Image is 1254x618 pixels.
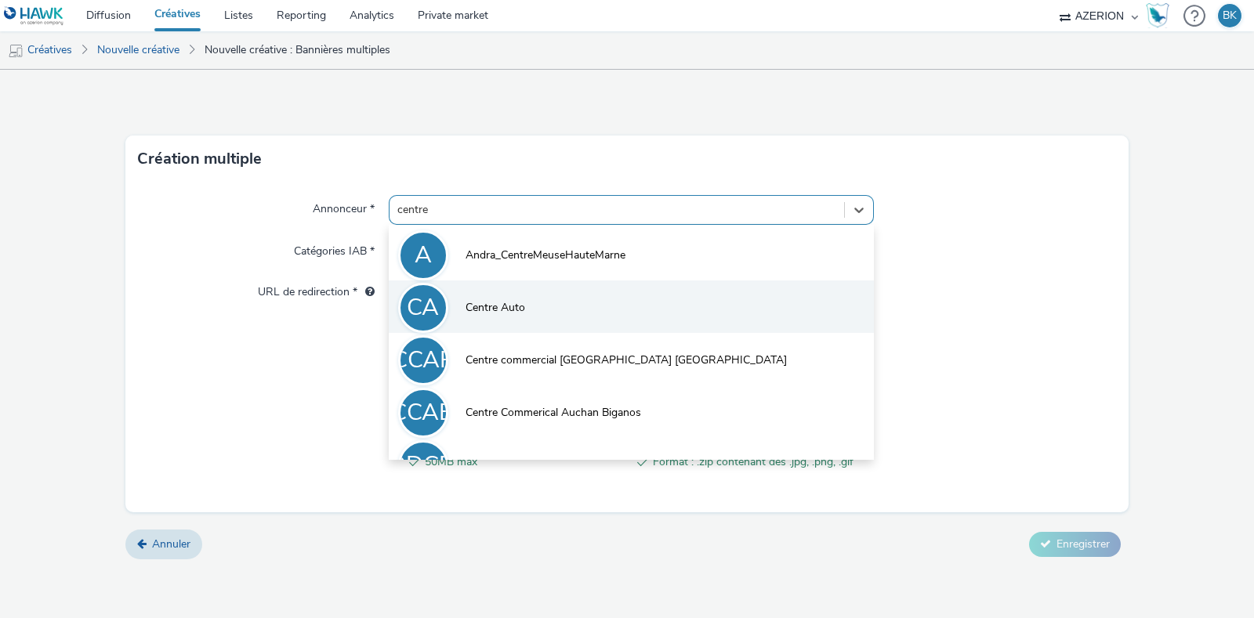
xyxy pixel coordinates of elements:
img: mobile [8,43,24,59]
label: Catégories IAB * [288,237,381,259]
div: A [415,233,432,277]
a: Nouvelle créative : Bannières multiples [197,31,398,69]
label: URL de redirection * [252,278,381,300]
span: Centre Auto [466,300,525,316]
div: BK [1223,4,1237,27]
label: Annonceur * [306,195,381,217]
h3: Création multiple [137,147,262,171]
div: CCAP [392,338,455,382]
div: CDDCDG [373,443,473,487]
span: Andra_CentreMeuseHauteMarne [466,248,625,263]
button: Enregistrer [1029,532,1121,557]
a: Annuler [125,529,202,559]
div: L'URL de redirection sera utilisée comme URL de validation avec certains SSP et ce sera l'URL de ... [357,284,375,300]
a: Nouvelle créative [89,31,187,69]
span: Annuler [152,537,190,551]
a: Hawk Academy [1146,3,1176,28]
img: Hawk Academy [1146,3,1169,28]
span: Centre Commerical Auchan Biganos [466,405,641,421]
img: undefined Logo [4,6,64,26]
div: CCAB [391,391,455,435]
div: CA [407,286,439,330]
span: Centre commercial [GEOGRAPHIC_DATA] [GEOGRAPHIC_DATA] [466,352,787,368]
span: 50MB max [425,453,625,472]
span: Enregistrer [1056,537,1110,551]
span: Centre d'art des collines [PERSON_NAME][GEOGRAPHIC_DATA] [466,457,786,473]
span: Format : .zip contenant des .jpg, .png, .gif [653,453,854,472]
